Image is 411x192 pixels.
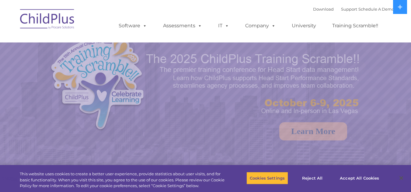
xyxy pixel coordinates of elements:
[17,5,78,35] img: ChildPlus by Procare Solutions
[246,172,288,184] button: Cookies Settings
[313,7,394,12] font: |
[341,7,357,12] a: Support
[313,7,334,12] a: Download
[336,172,382,184] button: Accept All Cookies
[358,7,394,12] a: Schedule A Demo
[20,171,226,189] div: This website uses cookies to create a better user experience, provide statistics about user visit...
[286,20,322,32] a: University
[279,122,347,140] a: Learn More
[326,20,384,32] a: Training Scramble!!
[157,20,208,32] a: Assessments
[239,20,282,32] a: Company
[113,20,153,32] a: Software
[293,172,331,184] button: Reject All
[395,171,408,185] button: Close
[212,20,235,32] a: IT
